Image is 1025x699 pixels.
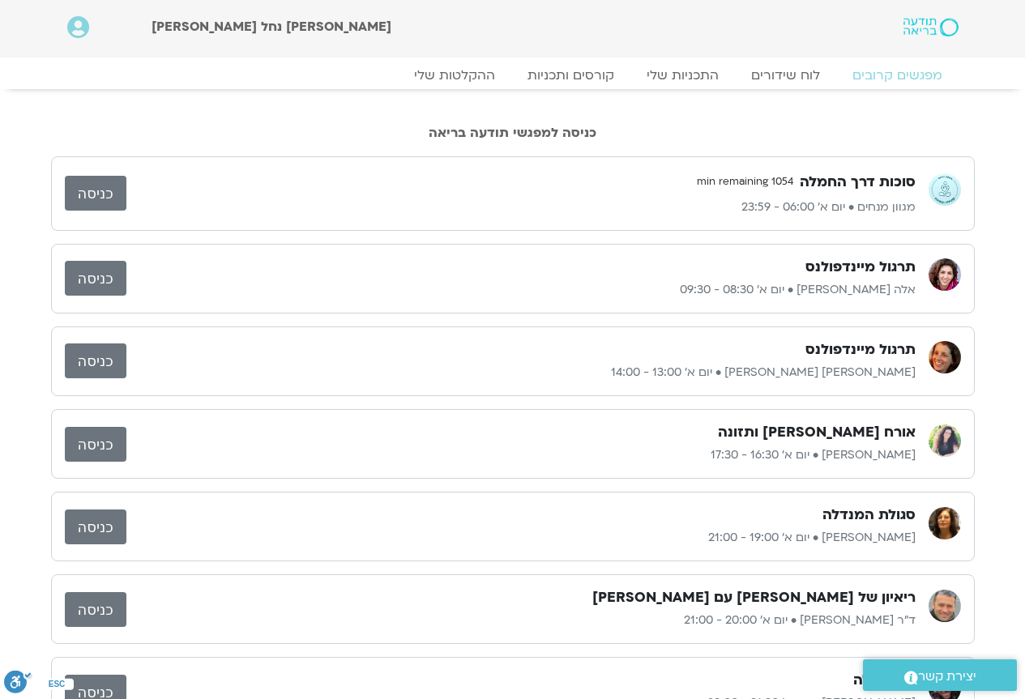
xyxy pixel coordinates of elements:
[126,280,916,300] p: אלה [PERSON_NAME] • יום א׳ 08:30 - 09:30
[836,67,959,83] a: מפגשים קרובים
[65,427,126,462] a: כניסה
[929,341,961,373] img: סיגל בירן אבוחצירה
[126,528,916,548] p: [PERSON_NAME] • יום א׳ 19:00 - 21:00
[718,423,916,442] h3: אורח [PERSON_NAME] ותזונה
[126,611,916,630] p: ד"ר [PERSON_NAME] • יום א׳ 20:00 - 21:00
[918,666,976,688] span: יצירת קשר
[800,173,916,192] h3: סוכות דרך החמלה
[822,505,916,525] h3: סגולת המנדלה
[65,592,126,627] a: כניסה
[929,173,961,206] img: מגוון מנחים
[929,590,961,622] img: ד"ר אסף סטי אל בר
[863,659,1017,691] a: יצירת קשר
[929,507,961,539] img: רונית הולנדר
[929,258,961,291] img: אלה טולנאי
[126,445,916,465] p: [PERSON_NAME] • יום א׳ 16:30 - 17:30
[152,18,391,36] span: [PERSON_NAME] נחל [PERSON_NAME]
[511,67,630,83] a: קורסים ותכניות
[67,67,959,83] nav: Menu
[592,588,916,607] h3: ריאיון של [PERSON_NAME] עם [PERSON_NAME]
[51,126,975,140] h2: כניסה למפגשי תודעה בריאה
[690,170,800,194] span: 1054 min remaining
[929,424,961,457] img: הילה אפללו
[126,363,916,382] p: [PERSON_NAME] [PERSON_NAME] • יום א׳ 13:00 - 14:00
[65,261,126,296] a: כניסה
[65,176,126,211] a: כניסה
[805,340,916,360] h3: תרגול מיינדפולנס
[65,509,126,544] a: כניסה
[853,671,916,690] h3: טקס לילה
[65,343,126,378] a: כניסה
[805,258,916,277] h3: תרגול מיינדפולנס
[398,67,511,83] a: ההקלטות שלי
[630,67,735,83] a: התכניות שלי
[126,198,916,217] p: מגוון מנחים • יום א׳ 06:00 - 23:59
[735,67,836,83] a: לוח שידורים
